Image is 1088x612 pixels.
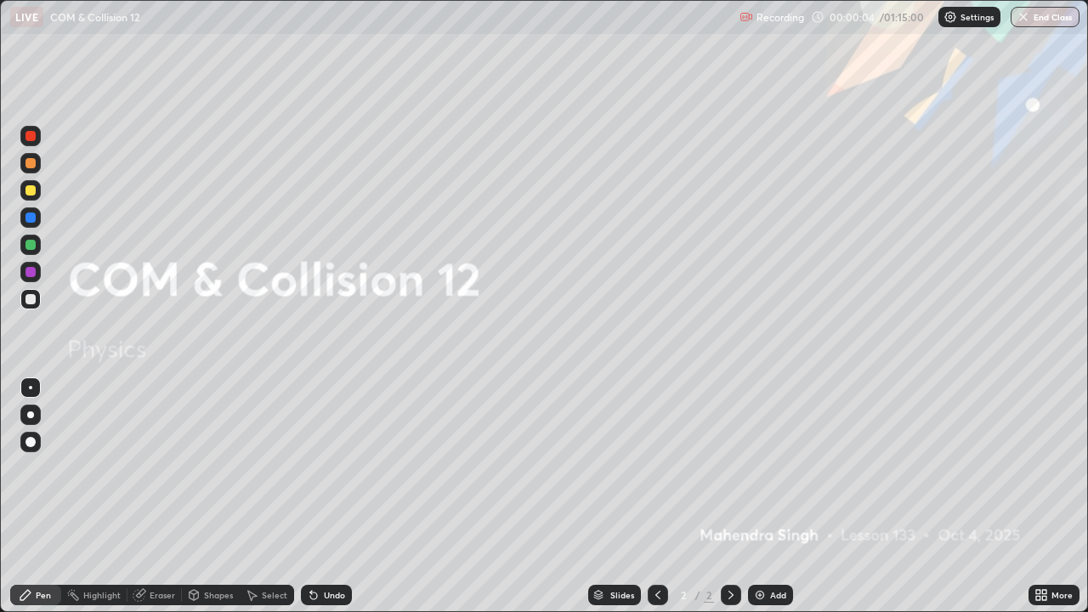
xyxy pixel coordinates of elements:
div: Highlight [83,591,121,599]
p: Settings [960,13,994,21]
div: 2 [675,590,692,600]
p: LIVE [15,10,38,24]
div: Add [770,591,786,599]
div: Undo [324,591,345,599]
div: Slides [610,591,634,599]
div: More [1051,591,1073,599]
div: / [695,590,700,600]
img: end-class-cross [1017,10,1030,24]
img: class-settings-icons [943,10,957,24]
div: Eraser [150,591,175,599]
p: Recording [756,11,804,24]
img: add-slide-button [753,588,767,602]
button: End Class [1011,7,1079,27]
div: 2 [704,587,714,603]
p: COM & Collision 12 [50,10,139,24]
div: Select [262,591,287,599]
div: Pen [36,591,51,599]
div: Shapes [204,591,233,599]
img: recording.375f2c34.svg [739,10,753,24]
